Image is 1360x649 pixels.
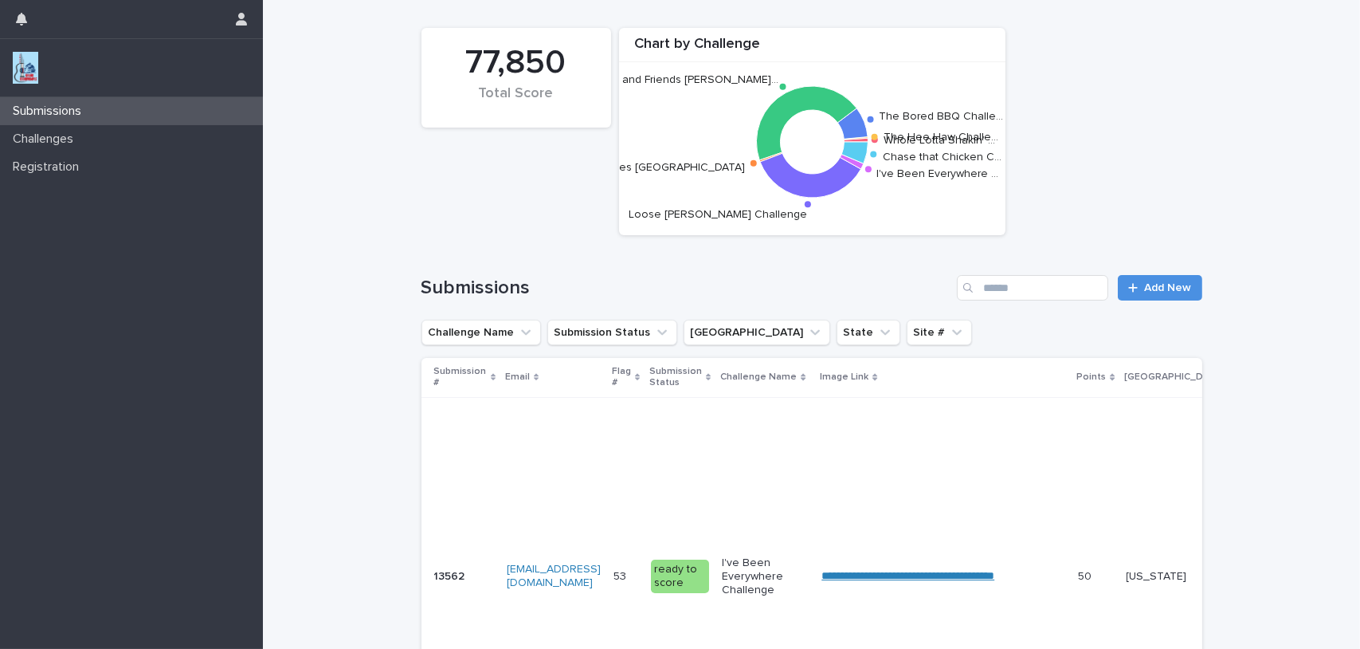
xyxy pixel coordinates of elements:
div: ready to score [651,560,709,593]
text: Whole Lotta Shakin’ … [884,135,995,146]
p: Email [505,368,530,386]
button: Closest City [684,320,830,345]
p: Challenges [6,132,86,147]
p: Submissions [6,104,94,119]
button: Challenge Name [421,320,541,345]
div: Chart by Challenge [619,36,1005,62]
text: Starbucks and Friends [PERSON_NAME]… [570,73,778,85]
div: Total Score [449,85,584,119]
a: Add New [1118,275,1201,301]
p: Submission Status [649,363,702,392]
img: jxsLJbdS1eYBI7rVAS4p [13,52,38,84]
p: [US_STATE] [1127,570,1237,584]
p: Points [1076,368,1106,386]
button: Submission Status [547,320,677,345]
p: 50 [1078,567,1095,584]
p: Registration [6,159,92,175]
p: Submission # [434,363,487,392]
div: 77,850 [449,43,584,83]
p: 53 [613,567,629,584]
text: Loose [PERSON_NAME] Challenge [629,208,807,219]
button: Site # [907,320,972,345]
p: Image Link [820,368,868,386]
text: Chase that Chicken C… [882,151,1001,162]
span: Add New [1145,282,1192,293]
text: I've Been Everywhere … [876,168,998,179]
a: [EMAIL_ADDRESS][DOMAIN_NAME] [507,564,601,588]
text: Music Cities [GEOGRAPHIC_DATA] [570,161,744,172]
text: The Hee Haw Challe… [884,131,998,142]
p: Challenge Name [720,368,797,386]
p: Flag # [612,363,631,392]
p: 13562 [434,567,468,584]
p: I've Been Everywhere Challenge [722,557,809,596]
p: [GEOGRAPHIC_DATA] [1125,368,1225,386]
text: The Bored BBQ Challe… [879,111,1003,122]
input: Search [957,275,1108,301]
button: State [837,320,900,345]
h1: Submissions [421,277,951,300]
